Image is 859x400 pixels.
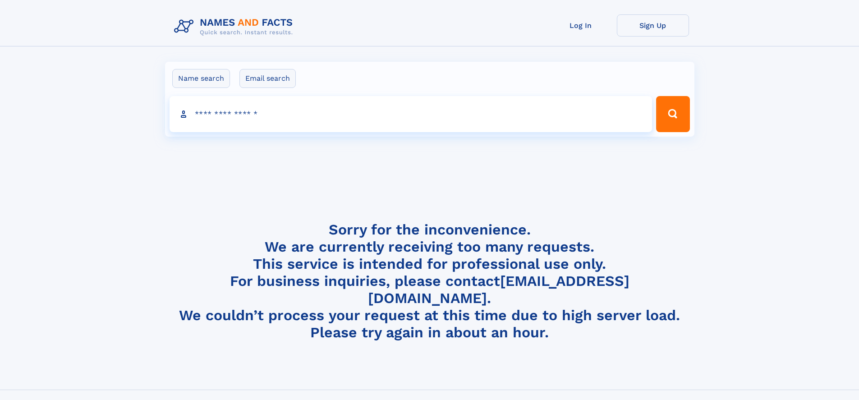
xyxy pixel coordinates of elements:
[170,221,689,341] h4: Sorry for the inconvenience. We are currently receiving too many requests. This service is intend...
[239,69,296,88] label: Email search
[656,96,689,132] button: Search Button
[170,14,300,39] img: Logo Names and Facts
[617,14,689,37] a: Sign Up
[368,272,629,307] a: [EMAIL_ADDRESS][DOMAIN_NAME]
[545,14,617,37] a: Log In
[172,69,230,88] label: Name search
[170,96,652,132] input: search input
